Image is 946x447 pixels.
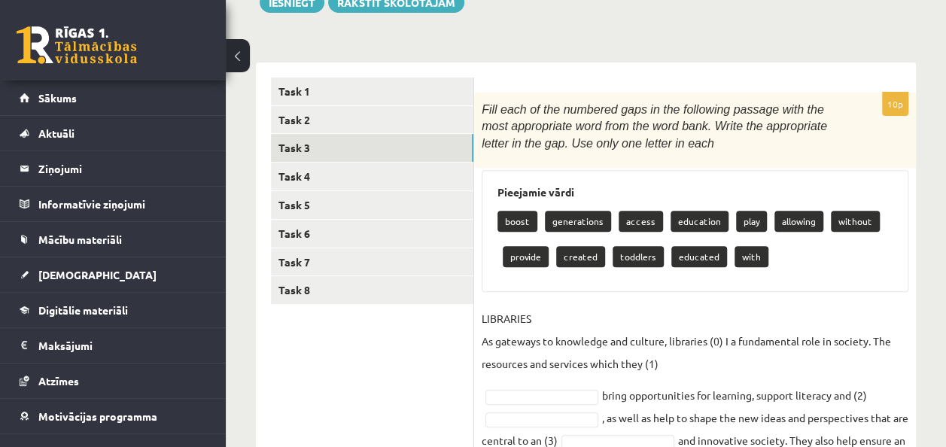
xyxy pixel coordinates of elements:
[38,91,77,105] span: Sākums
[271,134,473,162] a: Task 3
[38,328,207,363] legend: Maksājumi
[271,248,473,276] a: Task 7
[271,106,473,134] a: Task 2
[556,246,605,267] p: created
[613,246,664,267] p: toddlers
[38,268,157,281] span: [DEMOGRAPHIC_DATA]
[20,81,207,115] a: Sākums
[38,187,207,221] legend: Informatīvie ziņojumi
[271,276,473,304] a: Task 8
[20,151,207,186] a: Ziņojumi
[20,257,207,292] a: [DEMOGRAPHIC_DATA]
[38,303,128,317] span: Digitālie materiāli
[671,246,727,267] p: educated
[20,328,207,363] a: Maksājumi
[38,374,79,388] span: Atzīmes
[503,246,549,267] p: provide
[20,187,207,221] a: Informatīvie ziņojumi
[20,363,207,398] a: Atzīmes
[497,211,537,232] p: boost
[774,211,823,232] p: allowing
[38,126,75,140] span: Aktuāli
[20,293,207,327] a: Digitālie materiāli
[831,211,880,232] p: without
[736,211,767,232] p: play
[20,399,207,433] a: Motivācijas programma
[20,222,207,257] a: Mācību materiāli
[619,211,663,232] p: access
[735,246,768,267] p: with
[671,211,729,232] p: education
[38,151,207,186] legend: Ziņojumi
[271,163,473,190] a: Task 4
[20,116,207,151] a: Aktuāli
[482,103,827,150] span: Fill each of the numbered gaps in the following passage with the most appropriate word from the w...
[482,307,908,375] p: LIBRARIES As gateways to knowledge and culture, libraries (0) I a fundamental role in society. Th...
[271,220,473,248] a: Task 6
[271,78,473,105] a: Task 1
[38,409,157,423] span: Motivācijas programma
[545,211,611,232] p: generations
[17,26,137,64] a: Rīgas 1. Tālmācības vidusskola
[38,233,122,246] span: Mācību materiāli
[497,186,893,199] h3: Pieejamie vārdi
[882,92,908,116] p: 10p
[271,191,473,219] a: Task 5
